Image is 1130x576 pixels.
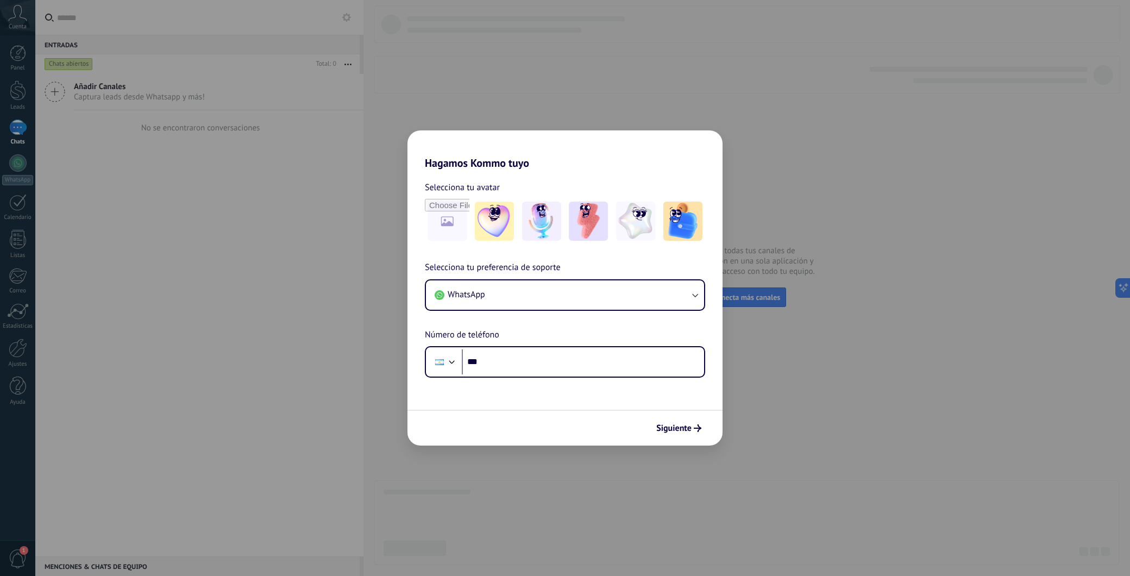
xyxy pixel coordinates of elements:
h2: Hagamos Kommo tuyo [407,130,723,170]
button: Siguiente [651,419,706,437]
span: Selecciona tu avatar [425,180,500,195]
img: -2.jpeg [522,202,561,241]
img: -5.jpeg [663,202,702,241]
span: Siguiente [656,424,692,432]
img: -4.jpeg [616,202,655,241]
span: Selecciona tu preferencia de soporte [425,261,561,275]
span: WhatsApp [448,289,485,300]
span: Número de teléfono [425,328,499,342]
div: Argentina: + 54 [429,350,450,373]
img: -1.jpeg [475,202,514,241]
button: WhatsApp [426,280,704,310]
img: -3.jpeg [569,202,608,241]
